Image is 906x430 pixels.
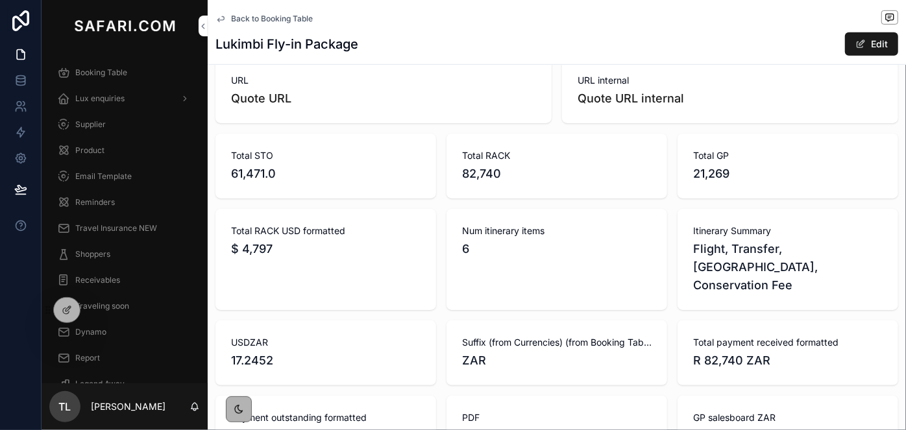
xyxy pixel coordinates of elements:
[231,411,421,424] span: Payment outstanding formatted
[75,119,106,130] span: Supplier
[71,16,178,36] img: App logo
[75,275,120,285] span: Receivables
[75,301,129,311] span: Traveling soon
[693,411,883,424] span: GP salesboard ZAR
[75,249,110,259] span: Shoppers
[49,139,200,162] a: Product
[59,399,71,414] span: TL
[49,346,200,370] a: Report
[231,352,421,370] span: 17.2452
[49,269,200,292] a: Receivables
[693,224,883,237] span: Itinerary Summary
[42,52,208,383] div: scrollable content
[693,149,883,162] span: Total GP
[578,91,684,105] a: Quote URL internal
[231,149,421,162] span: Total STO
[462,165,652,183] span: 82,740
[49,87,200,110] a: Lux enquiries
[231,336,421,349] span: USDZAR
[75,379,125,389] span: Legend Away
[462,352,652,370] span: ZAR
[49,294,200,318] a: Traveling soon
[462,411,652,424] span: PDF
[231,224,421,237] span: Total RACK USD formatted
[49,113,200,136] a: Supplier
[845,32,898,56] button: Edit
[231,14,313,24] span: Back to Booking Table
[462,336,652,349] span: Suffix (from Currencies) (from Booking Table)
[693,165,883,183] span: 21,269
[49,61,200,84] a: Booking Table
[91,400,165,413] p: [PERSON_NAME]
[75,67,127,78] span: Booking Table
[231,91,291,105] a: Quote URL
[49,165,200,188] a: Email Template
[49,191,200,214] a: Reminders
[693,336,883,349] span: Total payment received formatted
[75,93,125,104] span: Lux enquiries
[49,372,200,396] a: Legend Away
[49,243,200,266] a: Shoppers
[75,145,104,156] span: Product
[215,35,358,53] h1: Lukimbi Fly-in Package
[231,165,421,183] span: 61,471.0
[462,149,652,162] span: Total RACK
[75,327,106,337] span: Dynamo
[693,240,883,294] span: Flight, Transfer, [GEOGRAPHIC_DATA], Conservation Fee
[215,14,313,24] a: Back to Booking Table
[75,353,100,363] span: Report
[578,74,883,87] span: URL internal
[231,74,536,87] span: URL
[693,352,883,370] span: R 82,740 ZAR
[462,224,652,237] span: Num itinerary items
[462,240,652,258] span: 6
[49,217,200,240] a: Travel Insurance NEW
[49,320,200,344] a: Dynamo
[231,240,421,258] span: $ 4,797
[75,171,132,182] span: Email Template
[75,223,157,233] span: Travel Insurance NEW
[75,197,115,208] span: Reminders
